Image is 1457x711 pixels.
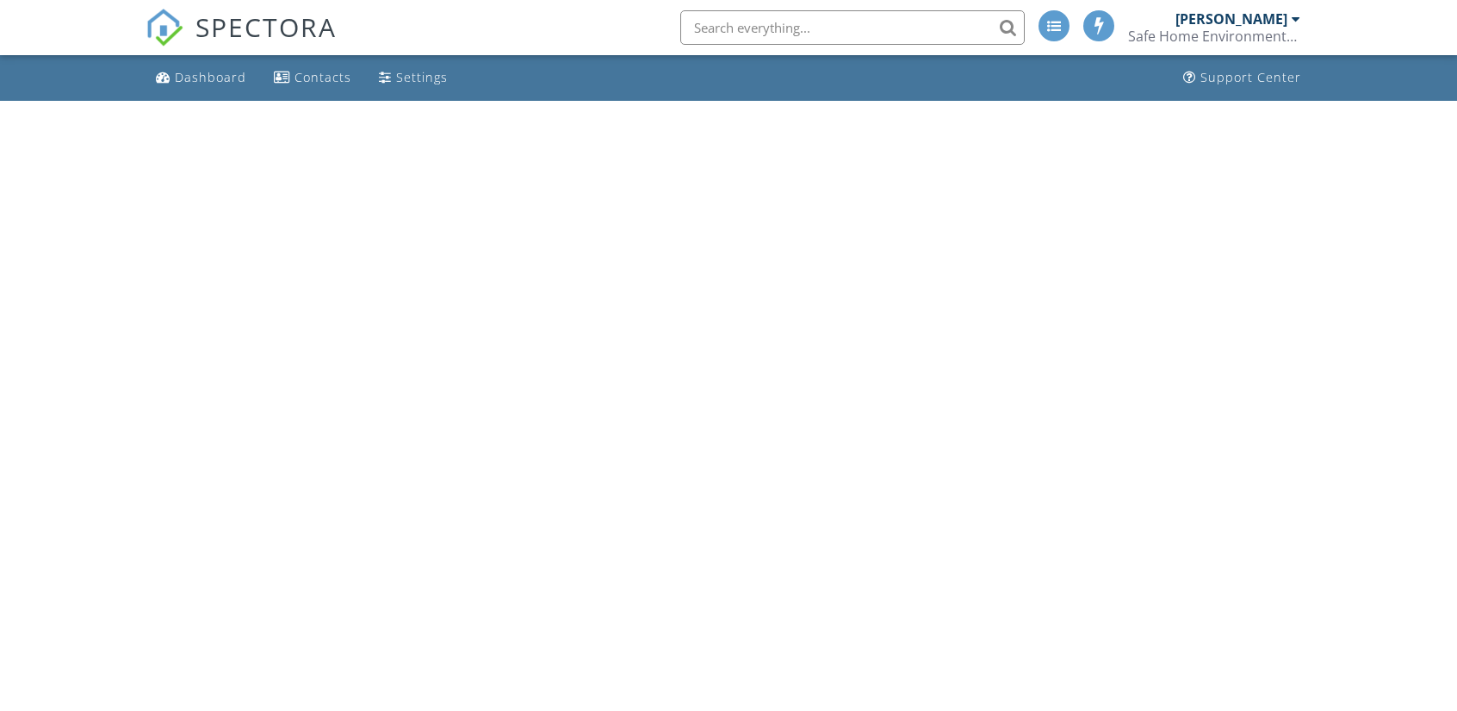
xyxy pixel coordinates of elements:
[1200,69,1301,85] div: Support Center
[396,69,448,85] div: Settings
[680,10,1025,45] input: Search everything...
[195,9,337,45] span: SPECTORA
[146,9,183,47] img: The Best Home Inspection Software - Spectora
[1128,28,1300,45] div: Safe Home Environmental, LLC
[146,23,337,59] a: SPECTORA
[149,62,253,94] a: Dashboard
[294,69,351,85] div: Contacts
[267,62,358,94] a: Contacts
[1175,10,1287,28] div: [PERSON_NAME]
[372,62,455,94] a: Settings
[175,69,246,85] div: Dashboard
[1176,62,1308,94] a: Support Center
